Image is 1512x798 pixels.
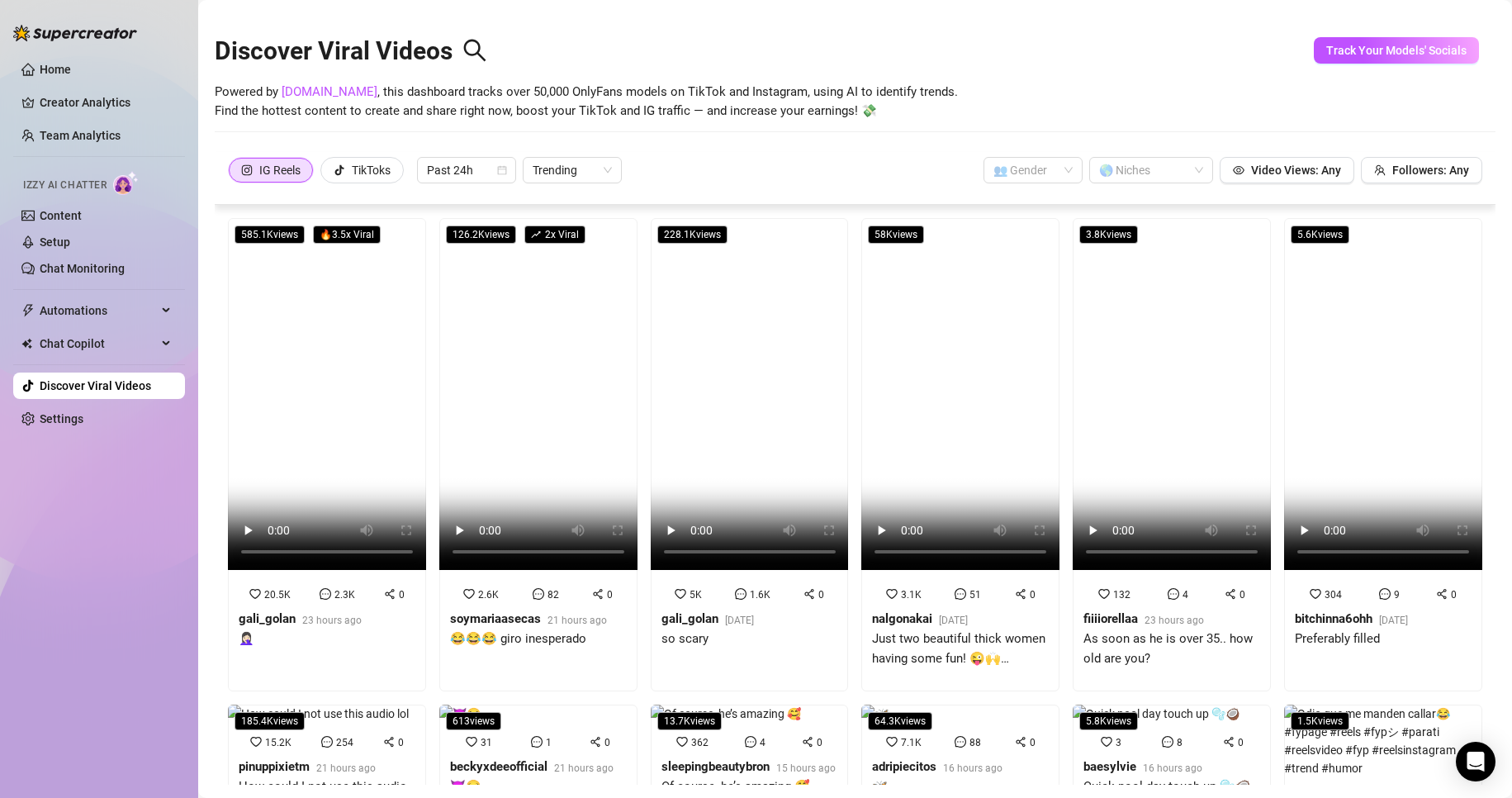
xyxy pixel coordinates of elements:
span: 0 [398,737,404,748]
div: IG Reels [259,158,301,183]
span: calendar [497,165,507,175]
img: logo-BBDzfeDw.svg [13,25,137,41]
span: thunderbolt [21,304,35,317]
span: 21 hours ago [316,762,376,774]
span: Followers: Any [1392,164,1469,177]
strong: nalgonakai [872,611,932,626]
div: 🦋 [872,777,1002,797]
span: 8 [1177,737,1183,748]
span: 1.6K [750,589,770,601]
span: 1.5K views [1291,712,1349,730]
span: heart [1101,736,1112,748]
span: 21 hours ago [547,615,607,626]
span: 16 hours ago [943,762,1002,774]
span: 613 views [446,712,501,730]
a: 228.1Kviews5K1.6K0gali_golan[DATE]so scary [651,218,849,691]
span: share-alt [383,736,395,748]
span: share-alt [1223,736,1235,748]
div: Open Intercom Messenger [1456,742,1495,781]
img: Chat Copilot [21,338,32,349]
span: 20.5K [264,589,291,601]
span: heart [1098,588,1110,600]
span: 23 hours ago [302,615,362,626]
span: message [321,736,333,748]
span: 1 [546,737,552,748]
strong: fiiiiorellaa [1083,611,1138,626]
span: eye [1233,164,1244,176]
span: heart [463,588,475,600]
span: heart [250,736,262,748]
span: 362 [691,737,709,748]
span: message [533,588,544,600]
span: 13.7K views [657,712,722,730]
span: 0 [817,737,822,748]
span: 2 x Viral [524,226,585,244]
span: 585.1K views [235,226,305,244]
span: 21 hours ago [554,762,614,774]
span: heart [1310,588,1321,600]
span: Izzy AI Chatter [23,178,107,193]
span: 126.2K views [446,226,516,244]
span: 64.3K views [868,712,932,730]
span: 254 [336,737,353,748]
span: team [1374,164,1386,176]
span: message [735,588,747,600]
div: 😂😂😂 giro inesperado [450,629,607,649]
span: share-alt [1015,588,1026,600]
strong: gali_golan [239,611,296,626]
span: Past 24h [427,158,506,183]
a: 5.6Kviews30490bitchinna6ohh[DATE]Preferably filled [1284,218,1482,691]
span: Trending [533,158,612,183]
button: Track Your Models' Socials [1314,37,1479,64]
strong: soymariaasecas [450,611,541,626]
span: [DATE] [725,615,754,626]
span: search [462,38,487,63]
span: 9 [1394,589,1400,601]
span: message [1168,588,1179,600]
span: share-alt [590,736,601,748]
span: share-alt [1225,588,1236,600]
span: Track Your Models' Socials [1326,44,1467,57]
img: How could I not use this audio lol [228,705,409,723]
div: Quick pool day touch up 🫧🥥 [1083,777,1251,797]
span: message [1379,588,1391,600]
button: Video Views: Any [1220,157,1354,183]
span: share-alt [1015,736,1026,748]
a: Home [40,63,71,76]
span: 0 [607,589,613,601]
strong: adripiecitos [872,759,936,774]
span: Video Views: Any [1251,164,1341,177]
span: 3.8K views [1079,226,1138,244]
span: heart [249,588,261,600]
span: message [531,736,543,748]
span: 0 [1239,589,1245,601]
strong: sleepingbeautybron [661,759,770,774]
div: Preferably filled [1295,629,1408,649]
div: As soon as he is over 35.. how old are you? [1083,629,1260,668]
span: 4 [1183,589,1188,601]
span: 5K [690,589,702,601]
span: 4 [760,737,765,748]
a: [DOMAIN_NAME] [282,84,377,99]
span: message [1162,736,1173,748]
div: so scary [661,629,754,649]
span: 0 [1030,737,1036,748]
span: message [320,588,331,600]
span: 88 [969,737,981,748]
a: 585.1Kviews🔥3.5x Viral20.5K2.3K0gali_golan23 hours ago🤦🏻‍♀️ [228,218,426,691]
span: heart [675,588,686,600]
span: 0 [1451,589,1457,601]
span: share-alt [592,588,604,600]
span: message [745,736,756,748]
a: Creator Analytics [40,89,172,116]
span: 51 [969,589,981,601]
img: 😈😏 [439,705,481,723]
strong: bitchinna6ohh [1295,611,1372,626]
span: 5.6K views [1291,226,1349,244]
span: message [955,588,966,600]
strong: pinuppixietm [239,759,310,774]
a: 58Kviews3.1K510nalgonakai[DATE]Just two beautiful thick women having some fun! 😜🙌 @bellabaebts [861,218,1059,691]
span: 7.1K [901,737,922,748]
a: 126.2Kviewsrise2x Viral2.6K820soymariaasecas21 hours ago😂😂😂 giro inesperado [439,218,638,691]
a: Setup [40,235,70,249]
